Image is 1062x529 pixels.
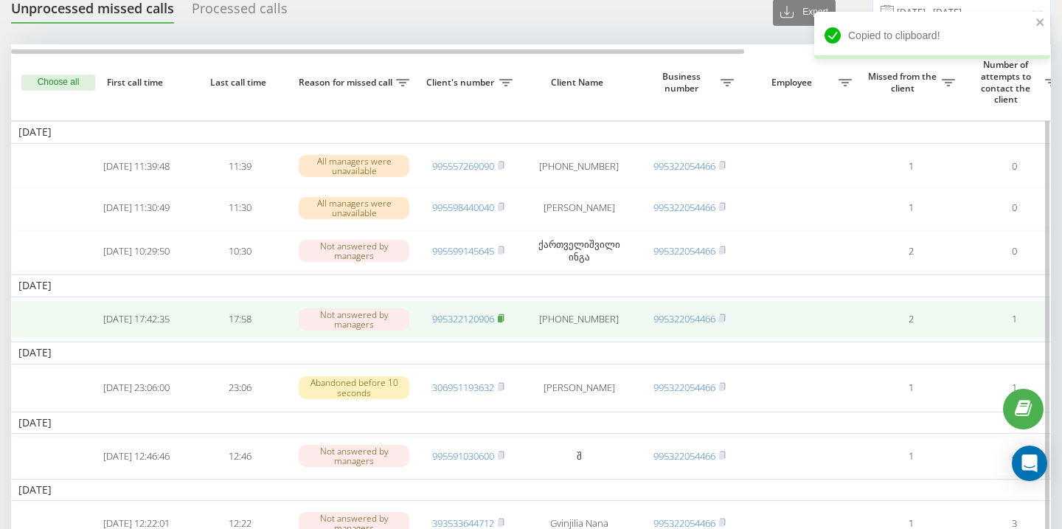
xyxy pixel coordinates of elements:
[867,71,942,94] span: Missed from the client
[653,449,715,463] a: 995322054466
[520,367,638,409] td: [PERSON_NAME]
[85,230,188,272] td: [DATE] 10:29:50
[1012,446,1047,481] div: Open Intercom Messenger
[432,244,494,257] a: 995599145645
[21,75,95,91] button: Choose all
[520,437,638,476] td: შ
[432,381,494,394] a: 306951193632
[188,230,291,272] td: 10:30
[859,188,962,227] td: 1
[299,240,409,262] div: Not answered by managers
[432,159,494,173] a: 995557269090
[424,77,499,89] span: Client's number
[200,77,280,89] span: Last call time
[859,367,962,409] td: 1
[749,77,839,89] span: Employee
[532,77,625,89] span: Client Name
[520,230,638,272] td: ქართველიშვილი ინგა
[299,197,409,219] div: All managers were unavailable
[645,71,721,94] span: Business number
[188,367,291,409] td: 23:06
[85,188,188,227] td: [DATE] 11:30:49
[299,376,409,398] div: Abandoned before 10 seconds
[653,201,715,214] a: 995322054466
[859,300,962,339] td: 2
[192,1,288,24] div: Processed calls
[653,312,715,325] a: 995322054466
[432,312,494,325] a: 995322120906
[653,159,715,173] a: 995322054466
[85,147,188,186] td: [DATE] 11:39:48
[970,59,1045,105] span: Number of attempts to contact the client
[653,381,715,394] a: 995322054466
[85,300,188,339] td: [DATE] 17:42:35
[432,449,494,463] a: 995591030600
[859,147,962,186] td: 1
[432,201,494,214] a: 995598440040
[653,244,715,257] a: 995322054466
[859,230,962,272] td: 2
[299,308,409,331] div: Not answered by managers
[299,77,396,89] span: Reason for missed call
[520,147,638,186] td: [PHONE_NUMBER]
[188,147,291,186] td: 11:39
[1035,16,1046,30] button: close
[85,437,188,476] td: [DATE] 12:46:46
[520,300,638,339] td: [PHONE_NUMBER]
[97,77,176,89] span: First call time
[188,300,291,339] td: 17:58
[188,188,291,227] td: 11:30
[814,12,1050,59] div: Copied to clipboard!
[11,1,174,24] div: Unprocessed missed calls
[188,437,291,476] td: 12:46
[85,367,188,409] td: [DATE] 23:06:00
[299,155,409,177] div: All managers were unavailable
[299,445,409,467] div: Not answered by managers
[520,188,638,227] td: [PERSON_NAME]
[859,437,962,476] td: 1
